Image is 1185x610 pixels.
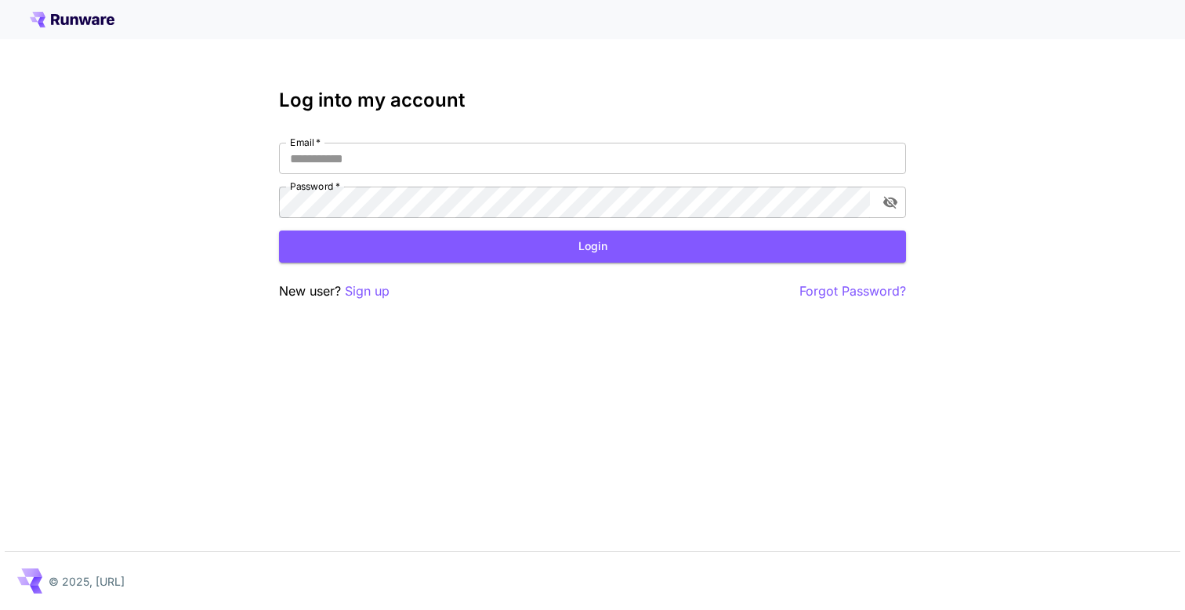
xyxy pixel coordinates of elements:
button: Login [279,231,906,263]
p: New user? [279,281,390,301]
button: Sign up [345,281,390,301]
label: Password [290,180,340,193]
button: Forgot Password? [799,281,906,301]
label: Email [290,136,321,149]
h3: Log into my account [279,89,906,111]
button: toggle password visibility [876,188,904,216]
p: © 2025, [URL] [49,573,125,590]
